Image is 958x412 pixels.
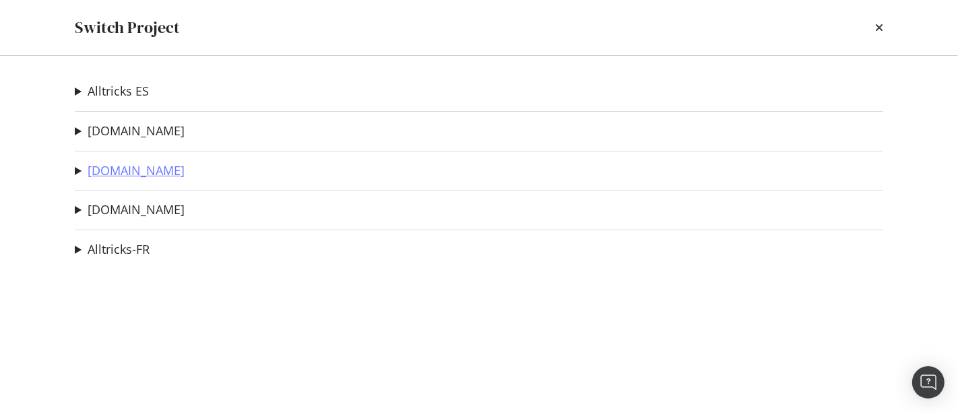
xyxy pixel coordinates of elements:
summary: [DOMAIN_NAME] [75,123,185,140]
summary: Alltricks ES [75,83,149,100]
div: Switch Project [75,16,180,39]
a: [DOMAIN_NAME] [88,164,185,178]
a: [DOMAIN_NAME] [88,203,185,217]
summary: Alltricks-FR [75,241,150,259]
summary: [DOMAIN_NAME] [75,201,185,219]
a: Alltricks ES [88,84,149,98]
div: Open Intercom Messenger [912,366,945,399]
a: [DOMAIN_NAME] [88,124,185,138]
div: times [875,16,883,39]
a: Alltricks-FR [88,242,150,256]
summary: [DOMAIN_NAME] [75,162,185,180]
